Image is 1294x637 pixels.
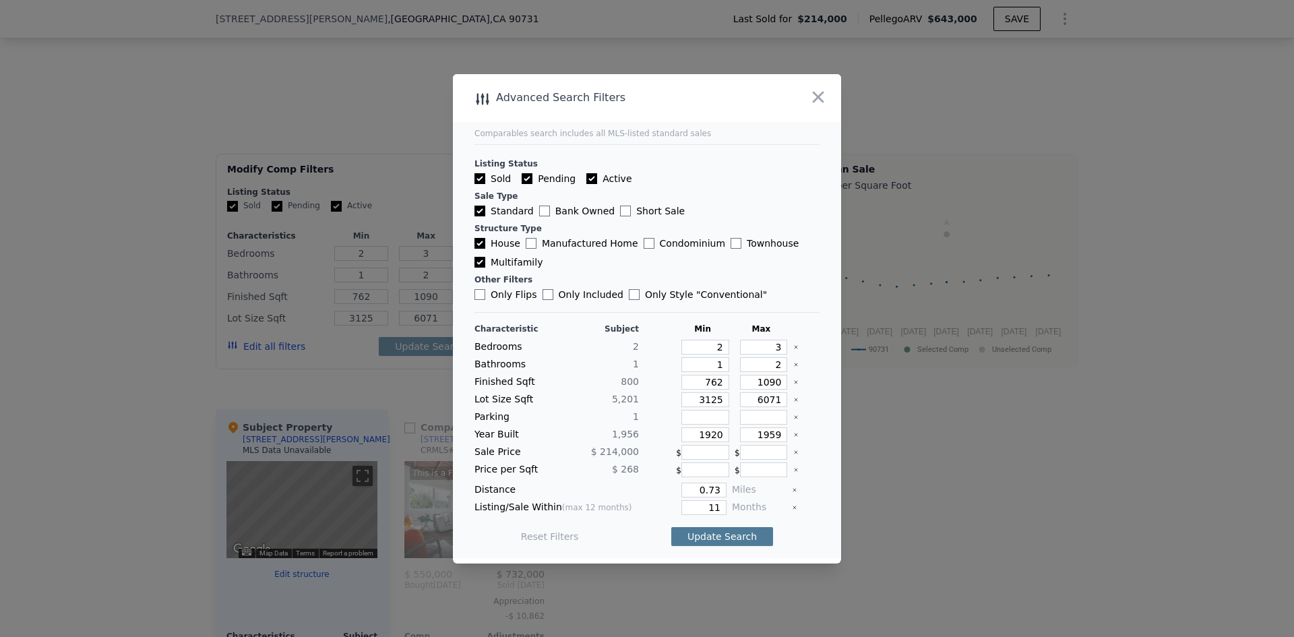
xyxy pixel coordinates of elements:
div: Bedrooms [474,340,554,355]
div: Advanced Search Filters [453,88,764,107]
button: Clear [793,450,799,455]
div: $ [735,445,788,460]
input: Multifamily [474,257,485,268]
div: Max [735,324,788,334]
span: $ 268 [612,464,639,475]
span: 1 [633,359,639,369]
span: (max 12 months) [562,503,632,512]
div: Sale Type [474,191,820,202]
div: Miles [732,483,787,497]
div: Price per Sqft [474,462,554,477]
button: Clear [792,505,797,510]
div: Subject [559,324,639,334]
div: Sale Price [474,445,554,460]
div: Structure Type [474,223,820,234]
button: Clear [793,362,799,367]
div: Comparables search includes all MLS-listed standard sales [474,128,820,139]
label: House [474,237,520,250]
input: Only Flips [474,289,485,300]
div: Listing/Sale Within [474,500,639,515]
input: Manufactured Home [526,238,536,249]
div: Lot Size Sqft [474,392,554,407]
span: 1,956 [612,429,639,439]
input: Sold [474,173,485,184]
button: Clear [793,432,799,437]
div: Characteristic [474,324,554,334]
input: Pending [522,173,532,184]
button: Clear [793,380,799,385]
span: 800 [621,376,639,387]
div: $ [676,462,729,477]
label: Multifamily [474,255,543,269]
button: Clear [793,415,799,420]
div: Year Built [474,427,554,442]
div: Months [732,500,787,515]
input: Townhouse [731,238,741,249]
label: Condominium [644,237,725,250]
span: 2 [633,341,639,352]
label: Townhouse [731,237,799,250]
span: 1 [633,411,639,422]
label: Standard [474,204,534,218]
div: Min [676,324,729,334]
button: Clear [793,467,799,473]
div: Parking [474,410,554,425]
span: 5,201 [612,394,639,404]
input: Active [586,173,597,184]
input: Only Style "Conventional" [629,289,640,300]
label: Sold [474,172,511,185]
button: Clear [792,487,797,493]
label: Manufactured Home [526,237,638,250]
div: Other Filters [474,274,820,285]
input: House [474,238,485,249]
button: Clear [793,344,799,350]
label: Bank Owned [539,204,615,218]
label: Active [586,172,631,185]
div: Bathrooms [474,357,554,372]
span: $ 214,000 [591,446,639,457]
input: Standard [474,206,485,216]
label: Only Included [543,288,623,301]
div: Finished Sqft [474,375,554,390]
label: Only Style " Conventional " [629,288,767,301]
label: Pending [522,172,576,185]
input: Only Included [543,289,553,300]
input: Bank Owned [539,206,550,216]
button: Clear [793,397,799,402]
button: Reset [521,530,579,543]
button: Update Search [671,527,773,546]
label: Short Sale [620,204,685,218]
input: Condominium [644,238,654,249]
div: $ [735,462,788,477]
label: Only Flips [474,288,537,301]
div: $ [676,445,729,460]
input: Short Sale [620,206,631,216]
div: Listing Status [474,158,820,169]
div: Distance [474,483,639,497]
